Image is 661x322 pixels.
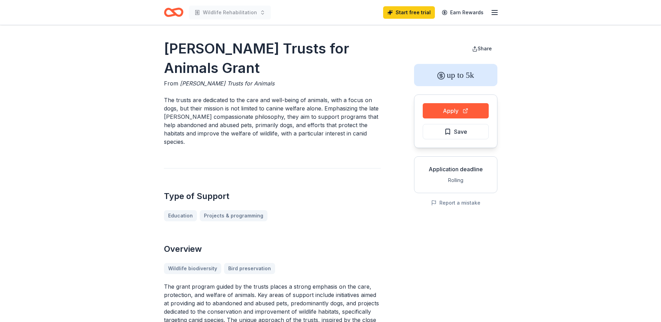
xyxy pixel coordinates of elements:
a: Projects & programming [200,210,267,221]
a: Start free trial [383,6,435,19]
span: [PERSON_NAME] Trusts for Animals [180,80,274,87]
span: Share [478,46,492,51]
a: Earn Rewards [438,6,488,19]
button: Wildlife Rehabilitation [189,6,271,19]
div: From [164,79,381,88]
button: Save [423,124,489,139]
h2: Overview [164,243,381,255]
button: Share [466,42,497,56]
a: Education [164,210,197,221]
p: The trusts are dedicated to the care and well-being of animals, with a focus on dogs, but their m... [164,96,381,146]
span: Save [454,127,467,136]
h2: Type of Support [164,191,381,202]
a: Home [164,4,183,20]
div: up to 5k [414,64,497,86]
h1: [PERSON_NAME] Trusts for Animals Grant [164,39,381,78]
div: Rolling [420,176,491,184]
span: Wildlife Rehabilitation [203,8,257,17]
div: Application deadline [420,165,491,173]
button: Apply [423,103,489,118]
button: Report a mistake [431,199,480,207]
